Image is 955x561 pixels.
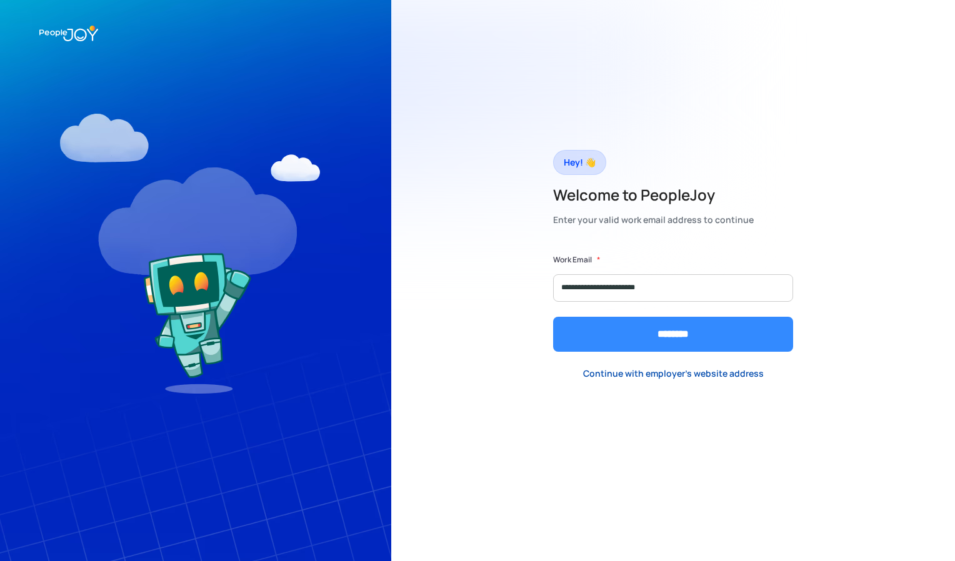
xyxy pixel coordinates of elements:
[553,254,793,352] form: Form
[564,154,596,171] div: Hey! 👋
[553,254,592,266] label: Work Email
[573,361,774,387] a: Continue with employer's website address
[553,211,754,229] div: Enter your valid work email address to continue
[553,185,754,205] h2: Welcome to PeopleJoy
[583,367,764,380] div: Continue with employer's website address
